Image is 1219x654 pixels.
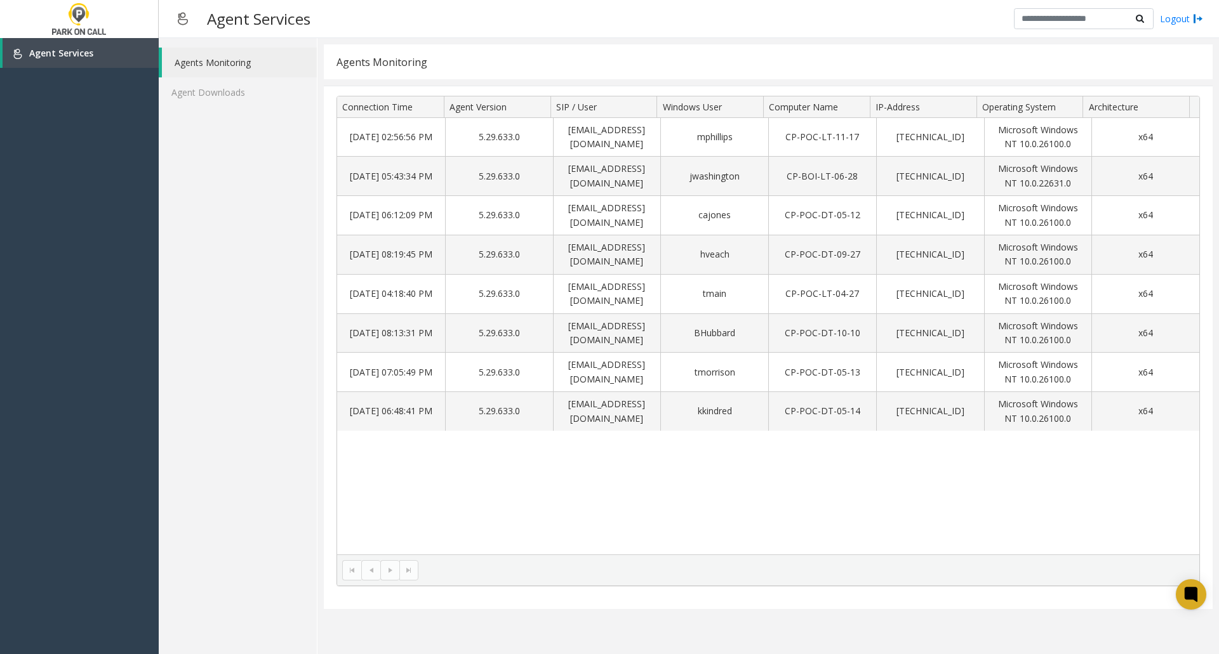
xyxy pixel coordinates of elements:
[660,157,768,196] td: jwashington
[556,101,597,113] span: SIP / User
[769,101,838,113] span: Computer Name
[768,314,876,353] td: CP-POC-DT-10-10
[337,392,445,431] td: [DATE] 06:48:41 PM
[337,96,1199,554] div: Data table
[984,235,1092,275] td: Microsoft Windows NT 10.0.26100.0
[1091,118,1199,157] td: x64
[342,101,413,113] span: Connection Time
[445,235,553,275] td: 5.29.633.0
[982,101,1056,113] span: Operating System
[876,196,984,235] td: [TECHNICAL_ID]
[984,157,1092,196] td: Microsoft Windows NT 10.0.22631.0
[445,353,553,392] td: 5.29.633.0
[336,54,427,70] div: Agents Monitoring
[984,392,1092,431] td: Microsoft Windows NT 10.0.26100.0
[1091,196,1199,235] td: x64
[1091,157,1199,196] td: x64
[171,3,194,34] img: pageIcon
[663,101,722,113] span: Windows User
[337,118,445,157] td: [DATE] 02:56:56 PM
[768,235,876,275] td: CP-POC-DT-09-27
[159,77,317,107] a: Agent Downloads
[445,118,553,157] td: 5.29.633.0
[553,235,661,275] td: [EMAIL_ADDRESS][DOMAIN_NAME]
[445,157,553,196] td: 5.29.633.0
[660,353,768,392] td: tmorrison
[768,118,876,157] td: CP-POC-LT-11-17
[660,118,768,157] td: mphillips
[162,48,317,77] a: Agents Monitoring
[660,235,768,275] td: hveach
[337,235,445,275] td: [DATE] 08:19:45 PM
[660,314,768,353] td: BHubbard
[553,157,661,196] td: [EMAIL_ADDRESS][DOMAIN_NAME]
[1091,314,1199,353] td: x64
[201,3,317,34] h3: Agent Services
[1091,275,1199,314] td: x64
[1091,392,1199,431] td: x64
[984,353,1092,392] td: Microsoft Windows NT 10.0.26100.0
[876,157,984,196] td: [TECHNICAL_ID]
[1091,235,1199,275] td: x64
[445,392,553,431] td: 5.29.633.0
[876,275,984,314] td: [TECHNICAL_ID]
[768,275,876,314] td: CP-POC-LT-04-27
[876,314,984,353] td: [TECHNICAL_ID]
[445,275,553,314] td: 5.29.633.0
[1193,12,1203,25] img: logout
[768,392,876,431] td: CP-POC-DT-05-14
[445,196,553,235] td: 5.29.633.0
[553,314,661,353] td: [EMAIL_ADDRESS][DOMAIN_NAME]
[768,353,876,392] td: CP-POC-DT-05-13
[337,157,445,196] td: [DATE] 05:43:34 PM
[876,101,920,113] span: IP-Address
[337,314,445,353] td: [DATE] 08:13:31 PM
[660,392,768,431] td: kkindred
[984,196,1092,235] td: Microsoft Windows NT 10.0.26100.0
[553,118,661,157] td: [EMAIL_ADDRESS][DOMAIN_NAME]
[13,49,23,59] img: 'icon'
[337,353,445,392] td: [DATE] 07:05:49 PM
[337,196,445,235] td: [DATE] 06:12:09 PM
[768,196,876,235] td: CP-POC-DT-05-12
[876,118,984,157] td: [TECHNICAL_ID]
[984,118,1092,157] td: Microsoft Windows NT 10.0.26100.0
[553,196,661,235] td: [EMAIL_ADDRESS][DOMAIN_NAME]
[553,353,661,392] td: [EMAIL_ADDRESS][DOMAIN_NAME]
[553,392,661,431] td: [EMAIL_ADDRESS][DOMAIN_NAME]
[984,314,1092,353] td: Microsoft Windows NT 10.0.26100.0
[1089,101,1138,113] span: Architecture
[876,392,984,431] td: [TECHNICAL_ID]
[553,275,661,314] td: [EMAIL_ADDRESS][DOMAIN_NAME]
[3,38,159,68] a: Agent Services
[1091,353,1199,392] td: x64
[29,47,93,59] span: Agent Services
[984,275,1092,314] td: Microsoft Windows NT 10.0.26100.0
[768,157,876,196] td: CP-BOI-LT-06-28
[337,275,445,314] td: [DATE] 04:18:40 PM
[876,353,984,392] td: [TECHNICAL_ID]
[660,196,768,235] td: cajones
[450,101,507,113] span: Agent Version
[445,314,553,353] td: 5.29.633.0
[1160,12,1203,25] a: Logout
[876,235,984,275] td: [TECHNICAL_ID]
[660,275,768,314] td: tmain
